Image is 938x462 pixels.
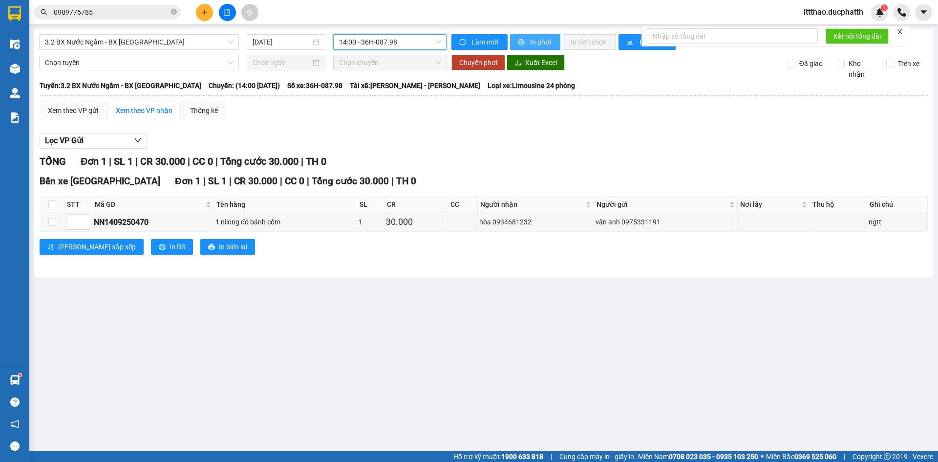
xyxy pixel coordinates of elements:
input: Tìm tên, số ĐT hoặc mã đơn [54,7,169,18]
button: file-add [219,4,236,21]
span: message [10,441,20,451]
span: Kết nối tổng đài [833,31,881,42]
span: down [134,136,142,144]
span: TỔNG [40,155,66,167]
span: 14:00 - 36H-087.98 [339,35,441,49]
button: In đơn chọn [563,34,616,50]
span: caret-down [919,8,928,17]
span: | [203,176,206,187]
span: Làm mới [471,37,500,47]
span: Người nhận [480,199,584,210]
button: plus [196,4,213,21]
img: warehouse-icon [10,88,20,98]
button: printerIn phơi [510,34,560,50]
span: | [551,451,552,462]
strong: 1900 633 818 [501,453,543,461]
span: Nơi lấy [740,199,800,210]
span: sort-ascending [47,243,54,251]
span: | [391,176,394,187]
span: CC 0 [192,155,213,167]
b: Tuyến: 3.2 BX Nước Ngầm - BX [GEOGRAPHIC_DATA] [40,82,201,89]
th: CC [448,197,478,213]
button: downloadXuất Excel [507,55,565,70]
span: Miền Nam [638,451,758,462]
span: In DS [170,242,185,252]
sup: 1 [881,4,888,11]
button: aim [241,4,258,21]
span: | [109,155,111,167]
button: Chuyển phơi [451,55,505,70]
span: Kho nhận [845,58,879,80]
input: Nhập số tổng đài [647,28,818,44]
button: caret-down [915,4,932,21]
img: logo-vxr [8,6,21,21]
div: ngtt [869,217,926,227]
span: Chọn chuyến [339,55,441,70]
button: Kết nối tổng đài [826,28,889,44]
th: Thu hộ [810,197,867,213]
span: download [514,59,521,67]
span: question-circle [10,397,20,407]
sup: 1 [19,374,21,376]
span: printer [159,243,166,251]
div: vân anh 0975331191 [596,217,735,227]
div: 1 nilong đỏ bánh cốm [215,217,355,227]
span: printer [518,39,526,46]
span: Trên xe [894,58,923,69]
div: NN1409250470 [94,216,212,228]
span: Mã GD [95,199,204,210]
span: close-circle [171,9,177,15]
span: Số xe: 36H-087.98 [287,80,342,91]
button: syncLàm mới [451,34,508,50]
span: CR 30.000 [234,176,277,187]
span: SL 1 [208,176,227,187]
th: SL [357,197,385,213]
span: 1 [882,4,886,11]
th: Tên hàng [214,197,357,213]
span: close-circle [171,8,177,17]
span: | [229,176,232,187]
div: Xem theo VP gửi [48,105,98,116]
span: In biên lai [219,242,247,252]
span: Cung cấp máy in - giấy in: [559,451,636,462]
span: printer [208,243,215,251]
th: CR [384,197,448,213]
span: TH 0 [396,176,416,187]
span: Loại xe: Limousine 24 phòng [488,80,575,91]
div: Xem theo VP nhận [116,105,172,116]
span: Đã giao [795,58,827,69]
span: sync [459,39,468,46]
span: notification [10,419,20,429]
button: sort-ascending[PERSON_NAME] sắp xếp [40,239,144,255]
button: bar-chartThống kê [618,34,676,50]
span: | [135,155,138,167]
img: phone-icon [897,8,906,17]
img: warehouse-icon [10,375,20,385]
span: Xuất Excel [525,57,557,68]
span: Bến xe [GEOGRAPHIC_DATA] [40,176,160,187]
span: CC 0 [285,176,304,187]
strong: 0369 525 060 [794,453,836,461]
span: ⚪️ [761,455,764,459]
div: 1 [359,217,383,227]
span: | [301,155,303,167]
span: Tổng cước 30.000 [220,155,298,167]
span: | [844,451,845,462]
span: close [896,28,903,35]
div: Thống kê [190,105,218,116]
span: Người gửi [597,199,727,210]
span: copyright [884,453,891,460]
span: Đơn 1 [175,176,201,187]
span: plus [201,9,208,16]
span: | [280,176,282,187]
th: STT [64,197,92,213]
span: Tài xế: [PERSON_NAME] - [PERSON_NAME] [350,80,480,91]
span: [PERSON_NAME] sắp xếp [58,242,136,252]
span: SL 1 [114,155,133,167]
input: 14/09/2025 [253,37,311,47]
button: printerIn DS [151,239,193,255]
div: 30.000 [386,215,446,229]
span: CR 30.000 [140,155,185,167]
span: | [307,176,309,187]
th: Ghi chú [867,197,928,213]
